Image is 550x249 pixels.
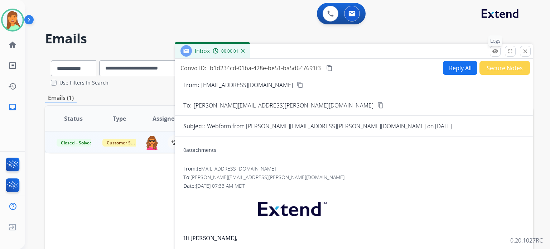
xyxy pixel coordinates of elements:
[492,48,498,54] mat-icon: remove_red_eye
[183,235,524,241] p: Hi [PERSON_NAME],
[488,35,502,46] p: Logs
[59,79,108,86] label: Use Filters In Search
[183,101,192,110] p: To:
[207,122,452,130] p: Webform from [PERSON_NAME][EMAIL_ADDRESS][PERSON_NAME][DOMAIN_NAME] on [DATE]
[183,122,205,130] p: Subject:
[145,135,159,150] img: agent-avatar
[190,174,344,181] span: [PERSON_NAME][EMAIL_ADDRESS][PERSON_NAME][DOMAIN_NAME]
[183,81,199,89] p: From:
[249,193,334,221] img: extend.png
[479,61,530,75] button: Secure Notes
[57,139,96,147] span: Closed – Solved
[196,182,245,189] span: [DATE] 07:33 AM MDT
[183,182,524,190] div: Date:
[443,61,477,75] button: Reply All
[113,114,126,123] span: Type
[153,114,178,123] span: Assignee
[180,64,206,72] p: Convo ID:
[102,139,149,147] span: Customer Support
[3,10,23,30] img: avatar
[183,147,186,153] span: 0
[326,65,333,71] mat-icon: content_copy
[170,138,179,147] mat-icon: person_add
[510,236,543,245] p: 0.20.1027RC
[8,61,17,70] mat-icon: list_alt
[183,165,524,172] div: From:
[183,147,216,154] div: attachments
[201,81,293,89] p: [EMAIL_ADDRESS][DOMAIN_NAME]
[64,114,83,123] span: Status
[297,82,303,88] mat-icon: content_copy
[45,94,77,102] p: Emails (1)
[221,48,238,54] span: 00:00:01
[45,32,533,46] h2: Emails
[490,46,501,57] button: Logs
[210,64,321,72] span: b1d234cd-01ba-428e-be51-ba5d647691f3
[507,48,513,54] mat-icon: fullscreen
[8,103,17,111] mat-icon: inbox
[377,102,384,109] mat-icon: content_copy
[197,165,276,172] span: [EMAIL_ADDRESS][DOMAIN_NAME]
[8,40,17,49] mat-icon: home
[195,47,210,55] span: Inbox
[183,174,524,181] div: To:
[8,82,17,91] mat-icon: history
[194,101,373,110] span: [PERSON_NAME][EMAIL_ADDRESS][PERSON_NAME][DOMAIN_NAME]
[522,48,529,54] mat-icon: close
